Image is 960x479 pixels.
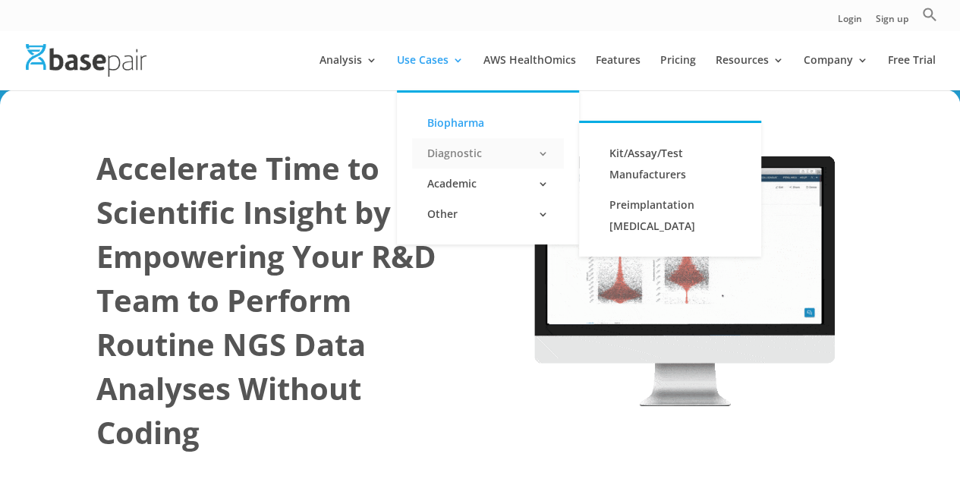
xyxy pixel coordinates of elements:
img: Single Cell RNA-Seq New Gif [522,147,847,430]
iframe: Drift Widget Chat Controller [884,403,942,461]
a: Free Trial [888,55,936,90]
img: Basepair [26,44,146,77]
a: Login [838,14,862,30]
strong: Accelerate Time to Scientific Insight by Empowering Your R&D Team to Perform Routine NGS Data Ana... [96,147,436,453]
a: Search Icon Link [922,7,937,30]
a: Sign up [876,14,908,30]
svg: Search [922,7,937,22]
a: Academic [412,169,564,199]
a: Company [804,55,868,90]
a: Resources [716,55,784,90]
a: Analysis [319,55,377,90]
a: AWS HealthOmics [483,55,576,90]
a: Kit/Assay/Test Manufacturers [594,138,746,190]
a: Pricing [660,55,696,90]
a: Biopharma [412,108,564,138]
a: Diagnostic [412,138,564,169]
a: Preimplantation [MEDICAL_DATA] [594,190,746,241]
a: Features [596,55,641,90]
a: Other [412,199,564,229]
a: Use Cases [397,55,464,90]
